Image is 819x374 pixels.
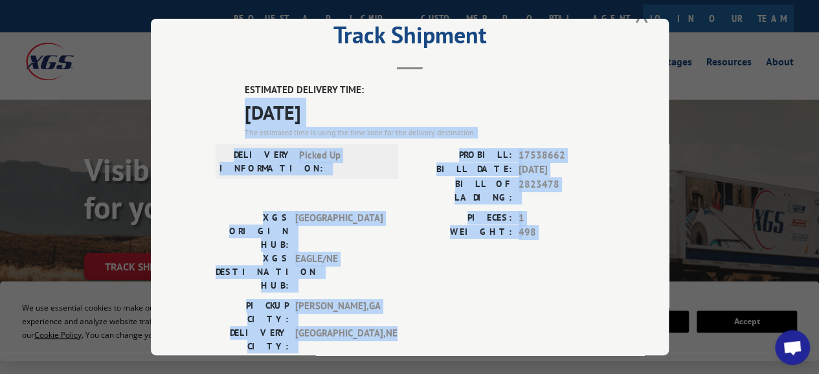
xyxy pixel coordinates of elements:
[216,210,289,251] label: XGS ORIGIN HUB:
[295,325,383,353] span: [GEOGRAPHIC_DATA] , NE
[216,26,604,50] h2: Track Shipment
[775,330,810,365] a: Open chat
[410,210,512,225] label: PIECES:
[410,225,512,240] label: WEIGHT:
[295,298,383,325] span: [PERSON_NAME] , GA
[410,162,512,177] label: BILL DATE:
[410,148,512,162] label: PROBILL:
[219,148,293,175] label: DELIVERY INFORMATION:
[299,148,387,175] span: Picked Up
[519,225,604,240] span: 498
[519,162,604,177] span: [DATE]
[410,177,512,204] label: BILL OF LADING:
[295,251,383,292] span: EAGLE/NE
[519,210,604,225] span: 1
[216,325,289,353] label: DELIVERY CITY:
[245,97,604,126] span: [DATE]
[216,298,289,325] label: PICKUP CITY:
[295,210,383,251] span: [GEOGRAPHIC_DATA]
[216,251,289,292] label: XGS DESTINATION HUB:
[519,148,604,162] span: 17538662
[519,177,604,204] span: 2823478
[245,126,604,138] div: The estimated time is using the time zone for the delivery destination.
[245,83,604,98] label: ESTIMATED DELIVERY TIME:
